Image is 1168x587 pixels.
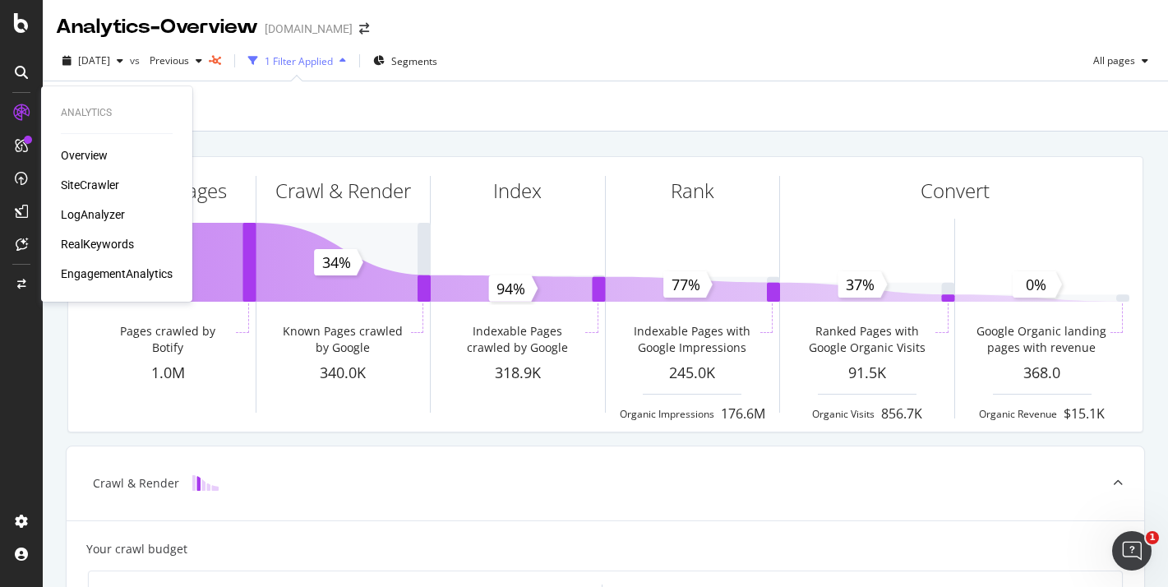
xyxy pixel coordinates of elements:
div: 318.9K [431,363,605,384]
img: block-icon [192,475,219,491]
iframe: Intercom live chat [1112,531,1152,571]
div: Crawl & Render [275,177,411,205]
span: 1 [1146,531,1159,544]
div: 1.0M [81,363,256,384]
div: Rank [671,177,714,205]
div: 1 Filter Applied [265,54,333,68]
div: Known Pages crawled by Google [278,323,408,356]
span: vs [130,53,143,67]
div: 245.0K [606,363,780,384]
div: 340.0K [256,363,431,384]
div: Indexable Pages with Google Impressions [627,323,757,356]
button: Previous [143,48,209,74]
button: 1 Filter Applied [242,48,353,74]
button: [DATE] [56,48,130,74]
div: Index [493,177,542,205]
div: [DOMAIN_NAME] [265,21,353,37]
div: Pages crawled by Botify [103,323,233,356]
button: All pages [1087,48,1155,74]
div: Indexable Pages crawled by Google [452,323,582,356]
button: Segments [367,48,444,74]
span: Segments [391,54,437,68]
div: 176.6M [721,404,765,423]
a: SiteCrawler [61,177,119,193]
span: 2025 Aug. 29th [78,53,110,67]
div: Crawl & Render [93,475,179,492]
div: arrow-right-arrow-left [359,23,369,35]
span: Previous [143,53,189,67]
a: LogAnalyzer [61,206,125,223]
a: RealKeywords [61,236,134,252]
div: Analytics - Overview [56,13,258,41]
div: Organic Impressions [620,407,714,421]
a: Overview [61,147,108,164]
a: EngagementAnalytics [61,266,173,282]
div: Your crawl budget [86,541,187,557]
span: All pages [1087,53,1135,67]
div: Analytics [61,106,173,120]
